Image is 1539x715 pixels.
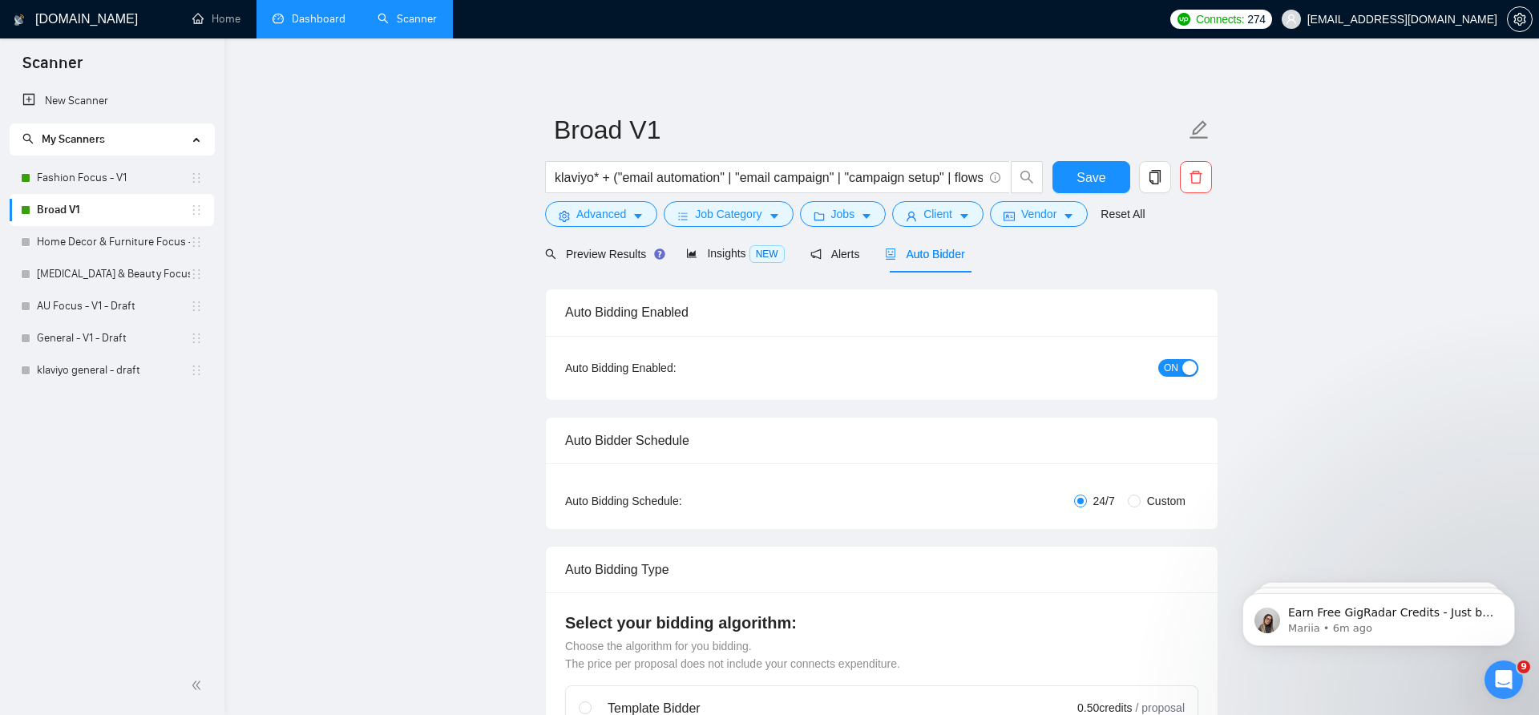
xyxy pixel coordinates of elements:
span: Alerts [810,248,860,261]
a: setting [1507,13,1533,26]
span: holder [190,204,203,216]
button: search [1011,161,1043,193]
span: 24/7 [1087,492,1121,510]
span: Client [923,205,952,223]
span: My Scanners [22,132,105,146]
button: delete [1180,161,1212,193]
button: idcardVendorcaret-down [990,201,1088,227]
a: Home Decor & Furniture Focus - V1 [37,226,190,258]
span: bars [677,210,689,222]
div: Tooltip anchor [652,247,667,261]
span: info-circle [990,172,1000,183]
span: caret-down [632,210,644,222]
span: area-chart [686,248,697,259]
span: ON [1164,359,1178,377]
li: Home Decor & Furniture Focus - V1 [10,226,214,258]
input: Search Freelance Jobs... [555,168,983,188]
span: holder [190,300,203,313]
button: folderJobscaret-down [800,201,887,227]
input: Scanner name... [554,110,1186,150]
h4: Select your bidding algorithm: [565,612,1198,634]
span: idcard [1004,210,1015,222]
span: caret-down [769,210,780,222]
iframe: Intercom notifications message [1218,559,1539,672]
button: settingAdvancedcaret-down [545,201,657,227]
span: delete [1181,170,1211,184]
div: Auto Bidding Schedule: [565,492,776,510]
a: klaviyo general - draft [37,354,190,386]
a: dashboardDashboard [273,12,345,26]
button: barsJob Categorycaret-down [664,201,793,227]
a: Reset All [1101,205,1145,223]
span: Advanced [576,205,626,223]
span: folder [814,210,825,222]
img: upwork-logo.png [1177,13,1190,26]
span: holder [190,364,203,377]
a: New Scanner [22,85,201,117]
span: 9 [1517,660,1530,673]
span: Preview Results [545,248,660,261]
img: logo [14,7,25,33]
span: holder [190,236,203,248]
span: user [906,210,917,222]
div: Auto Bidding Type [565,547,1198,592]
span: Custom [1141,492,1192,510]
span: notification [810,248,822,260]
button: userClientcaret-down [892,201,984,227]
span: Connects: [1196,10,1244,28]
span: Job Category [695,205,761,223]
button: setting [1507,6,1533,32]
span: search [22,133,34,144]
span: search [545,248,556,260]
span: holder [190,332,203,345]
span: Vendor [1021,205,1056,223]
span: holder [190,268,203,281]
span: double-left [191,677,207,693]
span: Save [1076,168,1105,188]
div: Auto Bidding Enabled: [565,359,776,377]
span: setting [1508,13,1532,26]
li: General - V1 - Draft [10,322,214,354]
span: Choose the algorithm for you bidding. The price per proposal does not include your connects expen... [565,640,900,670]
span: user [1286,14,1297,25]
span: 274 [1247,10,1265,28]
a: Broad V1 [37,194,190,226]
a: searchScanner [378,12,437,26]
span: Scanner [10,51,95,85]
li: Broad V1 [10,194,214,226]
span: caret-down [861,210,872,222]
span: Auto Bidder [885,248,964,261]
iframe: Intercom live chat [1484,660,1523,699]
a: [MEDICAL_DATA] & Beauty Focus - V1 [37,258,190,290]
span: holder [190,172,203,184]
li: Skin Care & Beauty Focus - V1 [10,258,214,290]
span: Jobs [831,205,855,223]
a: General - V1 - Draft [37,322,190,354]
span: robot [885,248,896,260]
div: Auto Bidder Schedule [565,418,1198,463]
a: homeHome [192,12,240,26]
li: AU Focus - V1 - Draft [10,290,214,322]
div: Auto Bidding Enabled [565,289,1198,335]
span: caret-down [959,210,970,222]
li: New Scanner [10,85,214,117]
li: klaviyo general - draft [10,354,214,386]
span: Insights [686,247,784,260]
span: edit [1189,119,1210,140]
span: setting [559,210,570,222]
span: NEW [749,245,785,263]
span: caret-down [1063,210,1074,222]
button: Save [1052,161,1130,193]
span: My Scanners [42,132,105,146]
span: search [1012,170,1042,184]
button: copy [1139,161,1171,193]
a: Fashion Focus - V1 [37,162,190,194]
span: copy [1140,170,1170,184]
li: Fashion Focus - V1 [10,162,214,194]
a: AU Focus - V1 - Draft [37,290,190,322]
